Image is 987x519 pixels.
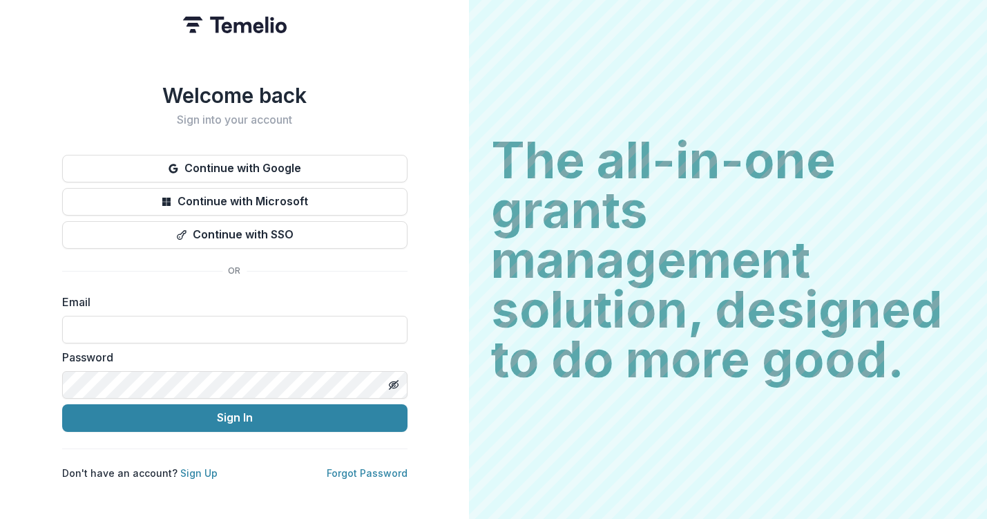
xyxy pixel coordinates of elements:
h1: Welcome back [62,83,408,108]
a: Forgot Password [327,467,408,479]
button: Continue with SSO [62,221,408,249]
a: Sign Up [180,467,218,479]
button: Sign In [62,404,408,432]
label: Email [62,294,399,310]
label: Password [62,349,399,366]
button: Continue with Microsoft [62,188,408,216]
h2: Sign into your account [62,113,408,126]
p: Don't have an account? [62,466,218,480]
img: Temelio [183,17,287,33]
button: Continue with Google [62,155,408,182]
button: Toggle password visibility [383,374,405,396]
